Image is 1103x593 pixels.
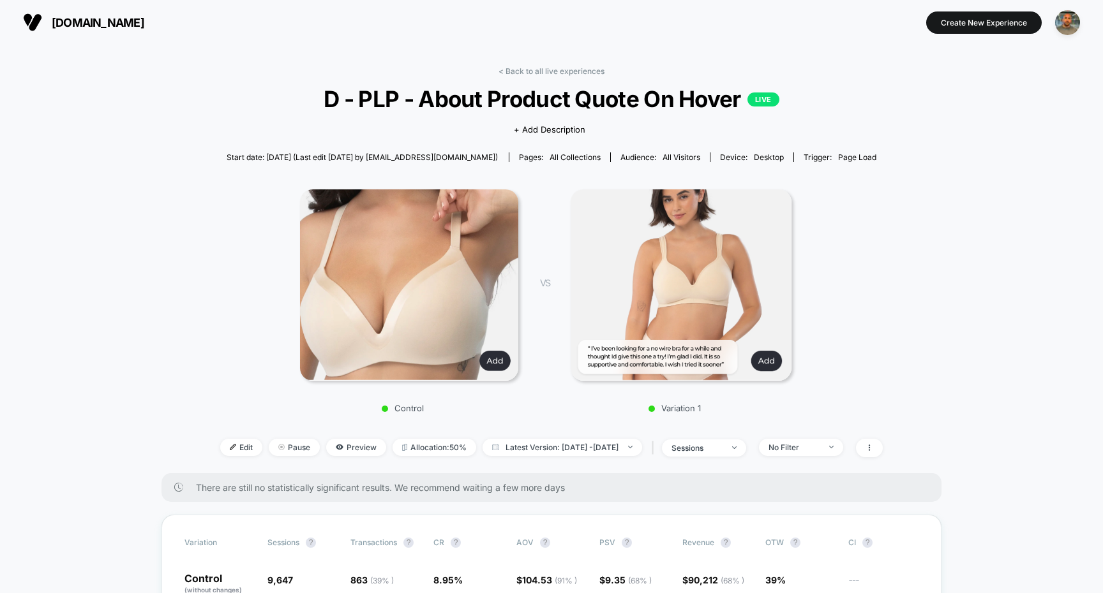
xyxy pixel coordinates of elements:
div: Trigger: [804,152,876,162]
span: [DOMAIN_NAME] [52,16,144,29]
span: Preview [326,439,386,456]
button: ? [862,538,873,548]
p: Control [291,403,514,413]
button: ? [451,538,461,548]
span: D - PLP - About Product Quote On Hover [253,85,850,112]
span: | [649,439,662,457]
button: ppic [1051,10,1084,36]
span: ( 39 % ) [370,576,394,585]
img: Visually logo [23,13,42,32]
button: ? [622,538,632,548]
span: Pause [269,439,320,456]
span: Sessions [267,538,299,547]
span: PSV [599,538,615,547]
img: end [829,446,834,448]
img: ppic [1055,10,1080,35]
span: CR [433,538,444,547]
span: Start date: [DATE] (Last edit [DATE] by [EMAIL_ADDRESS][DOMAIN_NAME]) [227,152,498,162]
span: Latest Version: [DATE] - [DATE] [483,439,642,456]
span: VS [540,277,550,288]
img: Control main [300,189,518,381]
div: No Filter [769,443,820,452]
span: $ [682,575,744,585]
button: ? [403,538,414,548]
span: 104.53 [522,575,577,585]
button: ? [790,538,800,548]
span: Variation [184,538,255,548]
span: Page Load [838,152,876,162]
span: 8.95 % [433,575,463,585]
span: Transactions [350,538,397,547]
button: ? [540,538,550,548]
span: Revenue [682,538,714,547]
span: ( 68 % ) [628,576,652,585]
span: ( 68 % ) [721,576,744,585]
span: 90,212 [688,575,744,585]
span: All Visitors [663,152,700,162]
p: LIVE [747,92,779,106]
button: ? [721,538,731,548]
p: Variation 1 [563,403,786,413]
span: Allocation: 50% [393,439,476,456]
img: rebalance [402,444,407,451]
button: Create New Experience [926,11,1042,34]
span: ( 91 % ) [555,576,577,585]
span: Device: [710,152,793,162]
img: end [628,446,633,448]
button: ? [306,538,316,548]
span: $ [516,575,577,585]
span: 9.35 [605,575,652,585]
span: all collections [550,152,601,162]
img: end [732,446,737,449]
span: $ [599,575,652,585]
span: 863 [350,575,394,585]
span: There are still no statistically significant results. We recommend waiting a few more days [196,482,916,493]
span: 39% [765,575,786,585]
img: Variation 1 main [571,189,792,381]
div: Audience: [620,152,700,162]
span: Edit [220,439,262,456]
span: 9,647 [267,575,293,585]
span: AOV [516,538,534,547]
div: sessions [672,443,723,453]
img: end [278,444,285,450]
img: edit [230,444,236,450]
button: [DOMAIN_NAME] [19,12,148,33]
img: calendar [492,444,499,450]
span: CI [848,538,919,548]
div: Pages: [519,152,601,162]
span: + Add Description [514,124,585,136]
a: < Back to all live experiences [499,66,604,76]
span: OTW [765,538,836,548]
span: desktop [754,152,784,162]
